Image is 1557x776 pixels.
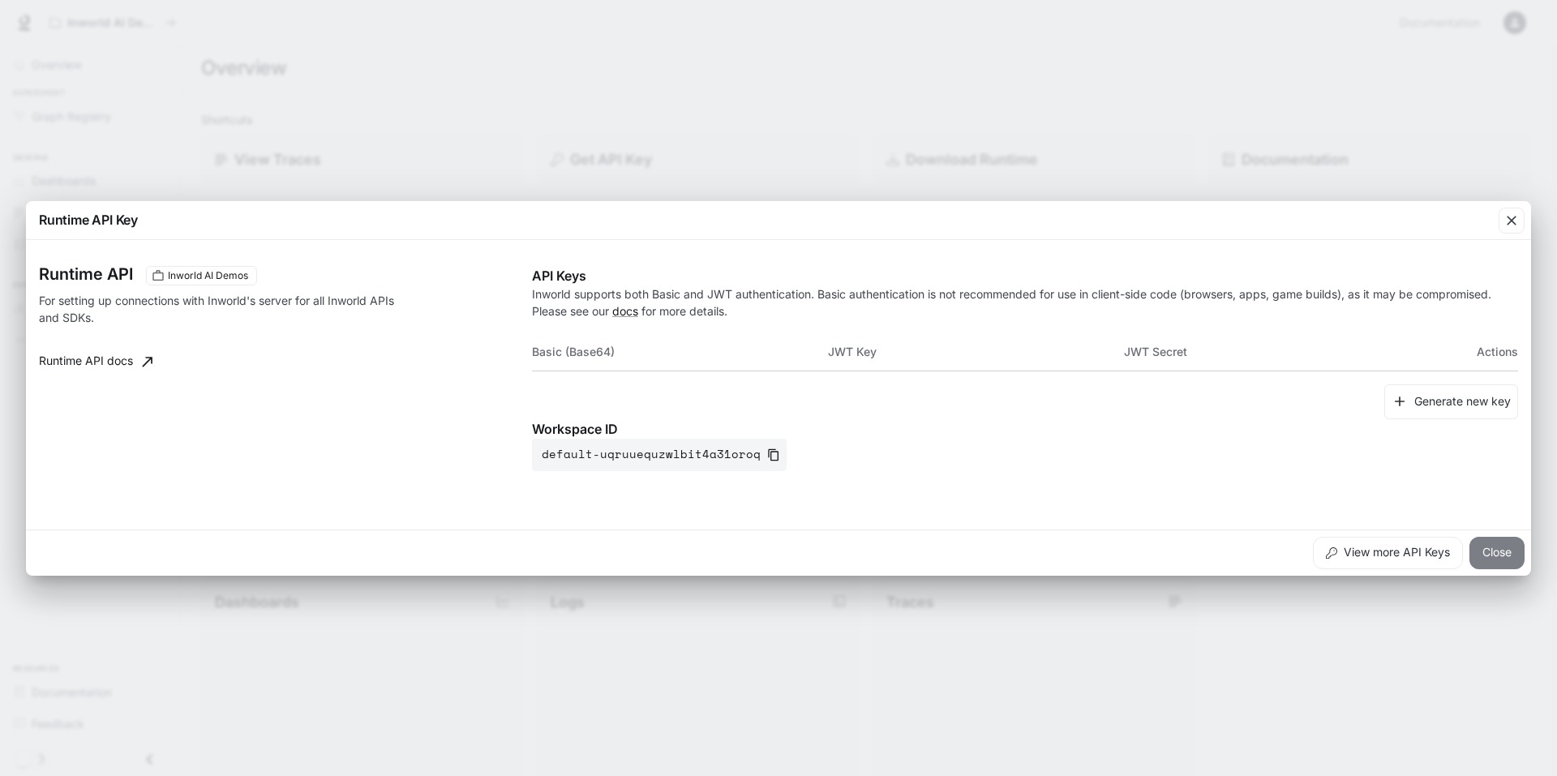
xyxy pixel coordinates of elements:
[612,304,638,318] a: docs
[532,439,787,471] button: default-uqruuequzwlbit4a31oroq
[1124,332,1420,371] th: JWT Secret
[532,332,828,371] th: Basic (Base64)
[39,210,138,229] p: Runtime API Key
[39,266,133,282] h3: Runtime API
[146,266,257,285] div: These keys will apply to your current workspace only
[39,292,399,326] p: For setting up connections with Inworld's server for all Inworld APIs and SDKs.
[828,332,1124,371] th: JWT Key
[32,345,159,378] a: Runtime API docs
[1469,537,1525,569] button: Close
[532,266,1518,285] p: API Keys
[1419,332,1518,371] th: Actions
[161,268,255,283] span: Inworld AI Demos
[532,285,1518,319] p: Inworld supports both Basic and JWT authentication. Basic authentication is not recommended for u...
[1313,537,1463,569] button: View more API Keys
[1384,384,1518,419] button: Generate new key
[532,419,1518,439] p: Workspace ID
